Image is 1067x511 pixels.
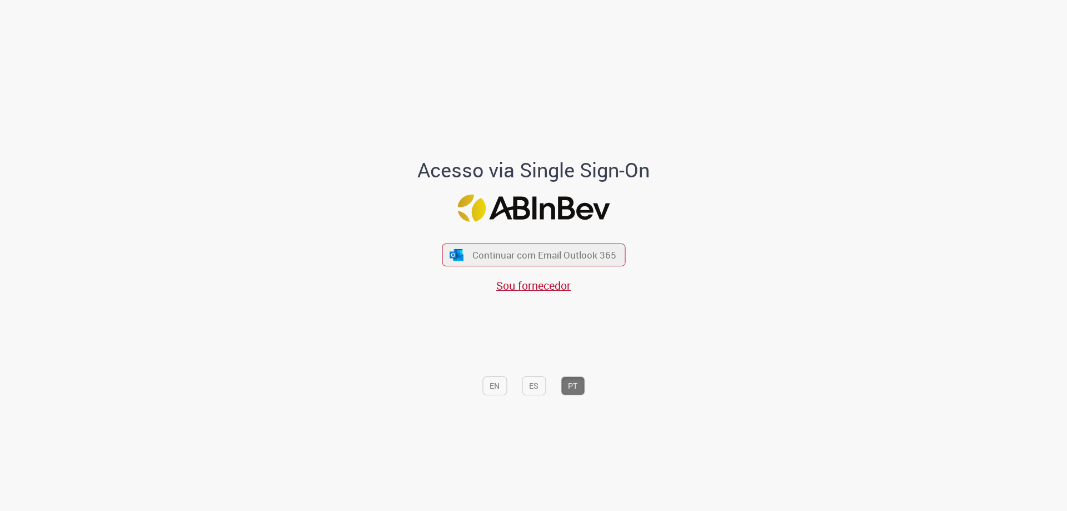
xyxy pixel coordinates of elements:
h1: Acesso via Single Sign-On [380,159,688,181]
button: ES [522,376,546,395]
img: ícone Azure/Microsoft 360 [449,249,465,261]
img: Logo ABInBev [457,195,610,222]
button: PT [561,376,585,395]
span: Continuar com Email Outlook 365 [472,249,616,261]
button: ícone Azure/Microsoft 360 Continuar com Email Outlook 365 [442,244,625,266]
a: Sou fornecedor [496,278,571,293]
button: EN [482,376,507,395]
